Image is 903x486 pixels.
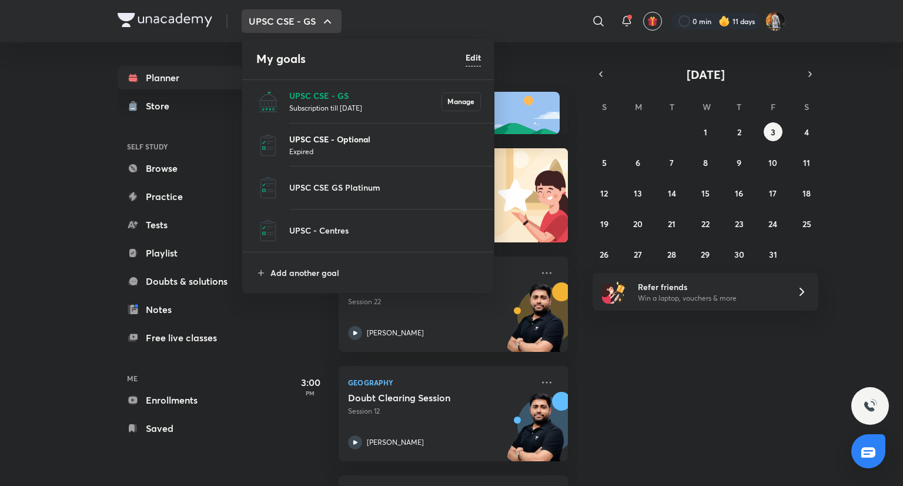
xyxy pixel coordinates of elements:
[442,92,481,111] button: Manage
[256,176,280,199] img: UPSC CSE GS Platinum
[289,89,442,102] p: UPSC CSE - GS
[289,224,481,237] p: UPSC - Centres
[289,133,481,145] p: UPSC CSE - Optional
[289,145,481,157] p: Expired
[289,181,481,194] p: UPSC CSE GS Platinum
[256,134,280,157] img: UPSC CSE - Optional
[256,50,466,68] h4: My goals
[270,267,481,279] p: Add another goal
[466,51,481,64] h6: Edit
[289,102,442,114] p: Subscription till [DATE]
[256,219,280,242] img: UPSC - Centres
[256,90,280,114] img: UPSC CSE - GS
